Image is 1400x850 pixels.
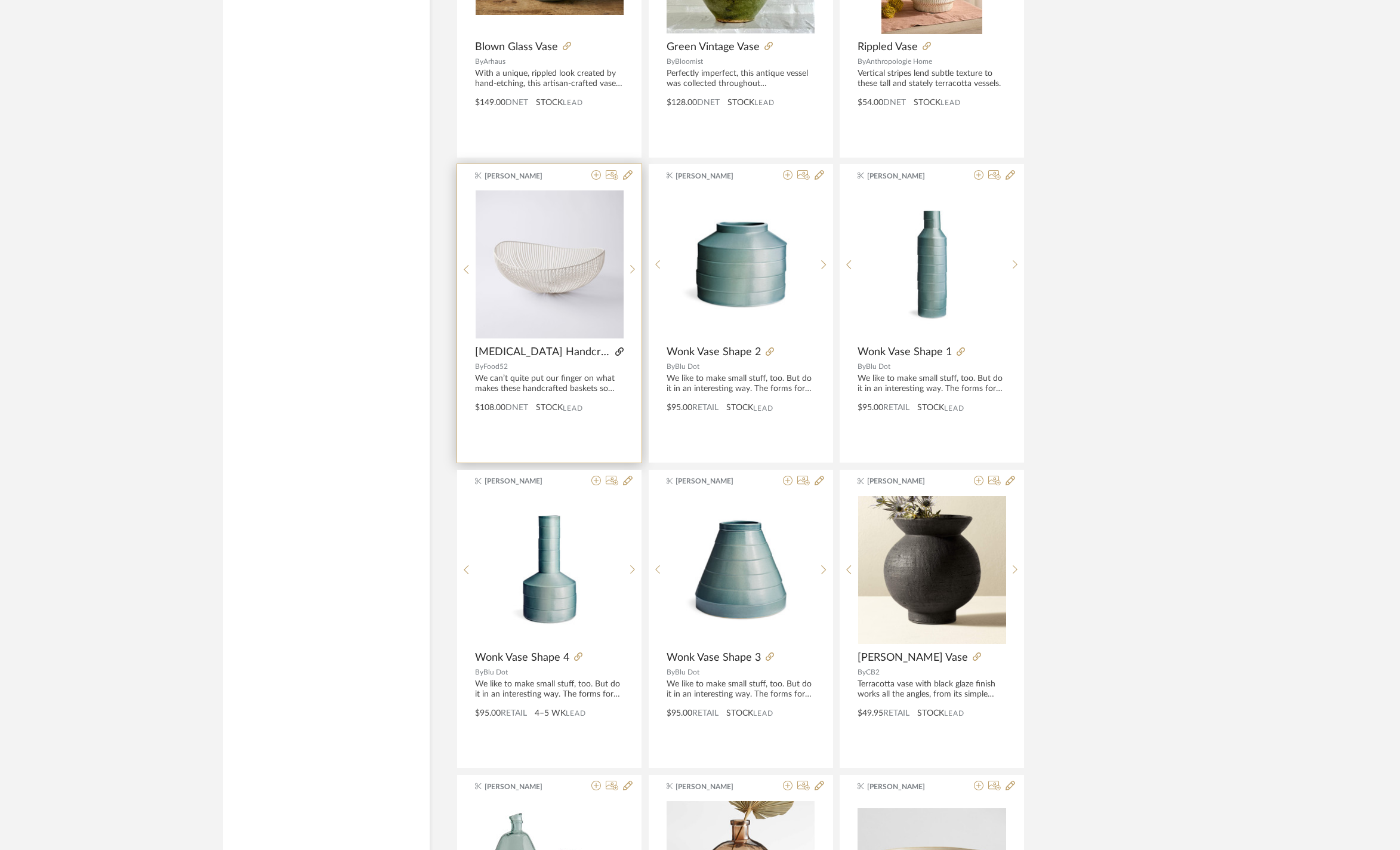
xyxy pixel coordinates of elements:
[667,346,761,359] span: Wonk Vase Shape 2
[667,404,692,412] span: $95.00
[726,402,753,414] span: STOCK
[475,679,624,700] div: We like to make small stuff, too. But do it in an interesting way. The forms for these slip-cast ...
[667,669,675,676] span: By
[753,404,773,412] span: Lead
[692,709,718,717] span: Retail
[667,510,815,629] img: Wonk Vase Shape 3
[476,190,624,338] img: Serax Handcrafted Metal Fruit Bowl
[475,651,569,664] span: Wonk Vase Shape 4
[475,98,505,107] span: $149.00
[858,709,883,717] span: $49.95
[476,510,624,629] img: Wonk Vase Shape 4
[754,98,775,107] span: Lead
[485,476,560,486] span: [PERSON_NAME]
[858,41,918,54] span: Rippled Vase
[914,97,940,109] span: STOCK
[858,374,1006,394] div: We like to make small stuff, too. But do it in an interesting way. The forms for these slip-cast ...
[866,58,932,65] span: Anthropologie Home
[858,363,866,370] span: By
[858,651,968,664] span: [PERSON_NAME] Vase
[917,402,944,414] span: STOCK
[858,669,866,676] span: By
[675,669,699,676] span: Blu Dot
[944,709,964,717] span: Lead
[858,98,883,107] span: $54.00
[485,171,560,181] span: [PERSON_NAME]
[667,679,815,700] div: We like to make small stuff, too. But do it in an interesting way. The forms for these slip-cast ...
[753,709,773,717] span: Lead
[867,476,942,486] span: [PERSON_NAME]
[726,707,753,720] span: STOCK
[692,404,718,412] span: Retail
[563,98,583,107] span: Lead
[505,98,528,107] span: DNET
[563,404,583,412] span: Lead
[858,679,1006,700] div: Terracotta vase with black glaze finish works all the angles, from its simple base to round curve...
[866,363,890,370] span: Blu Dot
[667,363,675,370] span: By
[475,69,624,89] div: With a unique, rippled look created by hand-etching, this artisan-crafted vase is inspired by the...
[858,496,1006,644] img: Victoria Black Vase
[485,781,560,792] span: [PERSON_NAME]
[475,58,483,65] span: By
[483,363,508,370] span: Food52
[858,346,952,359] span: Wonk Vase Shape 1
[727,97,754,109] span: STOCK
[697,98,720,107] span: DNET
[667,41,760,54] span: Green Vintage Vase
[675,58,703,65] span: Bloomist
[883,709,909,717] span: Retail
[536,97,563,109] span: STOCK
[483,669,508,676] span: Blu Dot
[917,707,944,720] span: STOCK
[536,402,563,414] span: STOCK
[940,98,961,107] span: Lead
[676,476,751,486] span: [PERSON_NAME]
[501,709,527,717] span: Retail
[535,707,566,720] span: 4–5 WK
[944,404,964,412] span: Lead
[667,709,692,717] span: $95.00
[475,363,483,370] span: By
[866,669,880,676] span: CB2
[475,41,558,54] span: Blown Glass Vase
[858,58,866,65] span: By
[475,669,483,676] span: By
[667,374,815,394] div: We like to make small stuff, too. But do it in an interesting way. The forms for these slip-cast ...
[483,58,505,65] span: Arhaus
[867,171,942,181] span: [PERSON_NAME]
[858,69,1006,89] div: Vertical stripes lend subtle texture to these tall and stately terracotta vessels.
[675,363,699,370] span: Blu Dot
[475,709,501,717] span: $95.00
[676,171,751,181] span: [PERSON_NAME]
[667,69,815,89] div: Perfectly imperfect, this antique vessel was collected throughout [GEOGRAPHIC_DATA] and features ...
[883,98,906,107] span: DNET
[867,781,942,792] span: [PERSON_NAME]
[475,374,624,394] div: We can’t quite put our finger on what makes these handcrafted baskets so swoon-worthy. It could b...
[505,404,528,412] span: DNET
[883,404,909,412] span: Retail
[475,404,505,412] span: $108.00
[858,205,1006,324] img: Wonk Vase Shape 1
[667,651,761,664] span: Wonk Vase Shape 3
[676,781,751,792] span: [PERSON_NAME]
[667,98,697,107] span: $128.00
[566,709,586,717] span: Lead
[667,205,815,324] img: Wonk Vase Shape 2
[858,404,883,412] span: $95.00
[475,346,610,359] span: [MEDICAL_DATA] Handcrafted Metal Fruit Bowl
[667,58,675,65] span: By
[476,190,624,339] div: 0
